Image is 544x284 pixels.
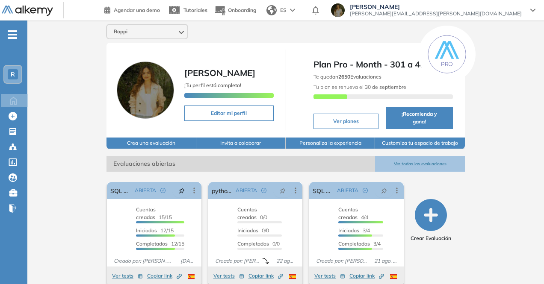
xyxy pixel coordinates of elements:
i: - [8,34,17,35]
span: pushpin [179,187,185,194]
a: Agendar una demo [104,4,160,15]
button: pushpin [273,184,292,197]
span: Iniciadas [237,227,258,234]
button: Ver todas las evaluaciones [375,156,464,172]
span: Creado por: [PERSON_NAME] [110,257,177,265]
a: SQL Turbo [313,182,334,199]
button: Onboarding [214,1,256,20]
button: Ver tests [112,271,143,281]
span: Agendar una demo [114,7,160,13]
img: world [266,5,277,15]
a: SQL Operations Analyst [110,182,131,199]
button: Copiar link [248,271,283,281]
span: Completados [338,240,370,247]
span: 0/0 [237,240,280,247]
span: [PERSON_NAME] [184,67,255,78]
span: Crear Evaluación [411,234,451,242]
span: pushpin [381,187,387,194]
span: Evaluaciones abiertas [106,156,375,172]
img: Logo [2,6,53,16]
img: Foto de perfil [117,61,174,119]
span: Copiar link [248,272,283,280]
span: Creado por: [PERSON_NAME] [313,257,371,265]
b: 30 de septiembre [364,84,406,90]
button: Customiza tu espacio de trabajo [375,138,464,149]
button: Copiar link [147,271,182,281]
button: Personaliza la experiencia [286,138,375,149]
span: 21 ago. 2025 [371,257,400,265]
button: ¡Recomienda y gana! [386,107,453,129]
img: ESP [390,274,397,279]
span: Rappi [114,28,127,35]
span: 15/15 [136,206,172,220]
span: check-circle [363,188,368,193]
span: ABIERTA [135,187,156,194]
span: [DATE] [177,257,198,265]
span: 3/4 [338,227,370,234]
span: ES [280,6,287,14]
span: 22 ago. 2025 [273,257,299,265]
span: check-circle [160,188,166,193]
img: arrow [290,9,295,12]
span: Creado por: [PERSON_NAME] [212,257,263,265]
span: Completados [237,240,269,247]
span: 12/15 [136,227,174,234]
span: 4/4 [338,206,368,220]
span: pushpin [280,187,286,194]
button: Crea una evaluación [106,138,196,149]
button: Invita a colaborar [196,138,286,149]
span: 12/15 [136,240,184,247]
button: Ver tests [213,271,244,281]
span: Iniciadas [136,227,157,234]
span: 0/0 [237,206,267,220]
button: Editar mi perfil [184,105,273,121]
span: ¡Tu perfil está completo! [184,82,241,88]
span: Tutoriales [183,7,207,13]
button: Ver tests [314,271,345,281]
span: Cuentas creadas [136,206,156,220]
span: Tu plan se renueva el [313,84,406,90]
span: Completados [136,240,168,247]
span: Copiar link [147,272,182,280]
span: Cuentas creadas [237,206,257,220]
b: 2650 [338,73,350,80]
span: check-circle [261,188,266,193]
span: Te quedan Evaluaciones [313,73,381,80]
a: python support [212,182,233,199]
span: Plan Pro - Month - 301 a 400 [313,58,453,71]
img: ESP [289,274,296,279]
span: ABIERTA [337,187,358,194]
span: 3/4 [338,240,381,247]
button: Crear Evaluación [411,199,451,242]
span: R [11,71,15,78]
span: [PERSON_NAME][EMAIL_ADDRESS][PERSON_NAME][DOMAIN_NAME] [350,10,522,17]
button: pushpin [375,184,393,197]
span: 0/0 [237,227,269,234]
span: ABIERTA [236,187,257,194]
img: ESP [188,274,195,279]
button: Ver planes [313,114,378,129]
span: [PERSON_NAME] [350,3,522,10]
span: Onboarding [228,7,256,13]
span: Copiar link [349,272,384,280]
span: Iniciadas [338,227,359,234]
button: pushpin [172,184,191,197]
span: Cuentas creadas [338,206,358,220]
button: Copiar link [349,271,384,281]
